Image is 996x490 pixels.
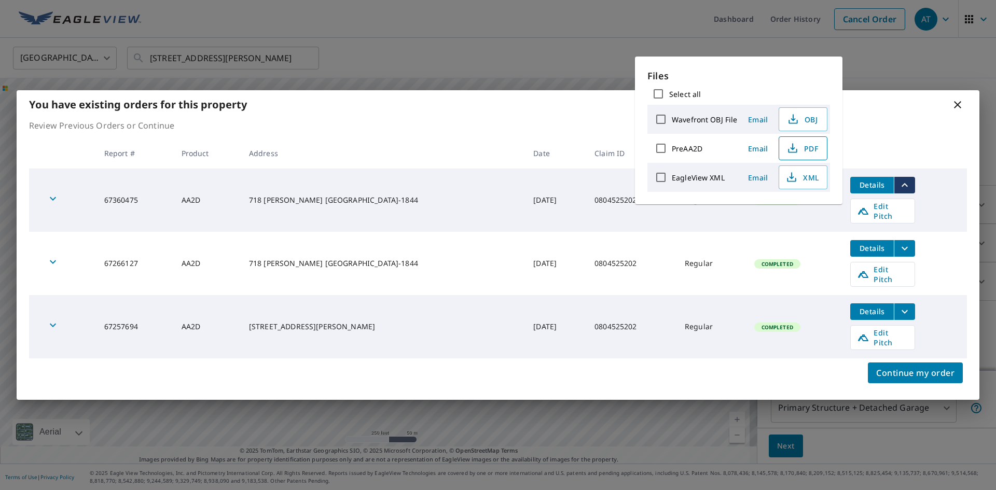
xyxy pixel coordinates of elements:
a: Edit Pitch [850,199,915,223]
b: You have existing orders for this property [29,97,247,111]
a: Edit Pitch [850,262,915,287]
td: AA2D [173,232,241,295]
div: [STREET_ADDRESS][PERSON_NAME] [249,321,517,332]
td: Regular [676,295,746,358]
th: Report # [96,138,173,169]
span: OBJ [785,113,819,125]
span: Details [856,306,888,316]
button: detailsBtn-67257694 [850,303,894,320]
td: AA2D [173,295,241,358]
th: Address [241,138,525,169]
th: Date [525,138,586,169]
p: Files [647,69,830,83]
td: [DATE] [525,295,586,358]
span: Completed [755,324,799,331]
span: Email [745,173,770,183]
span: XML [785,171,819,184]
td: AA2D [173,169,241,232]
span: Details [856,243,888,253]
a: Edit Pitch [850,325,915,350]
button: filesDropdownBtn-67360475 [894,177,915,193]
label: EagleView XML [672,173,725,183]
button: Continue my order [868,362,963,383]
th: Product [173,138,241,169]
span: Details [856,180,888,190]
span: Email [745,144,770,153]
span: Completed [755,260,799,268]
button: OBJ [779,107,827,131]
label: Select all [669,89,701,99]
span: Continue my order [876,366,955,380]
div: 718 [PERSON_NAME] [GEOGRAPHIC_DATA]-1844 [249,258,517,269]
p: Review Previous Orders or Continue [29,119,967,132]
td: 67360475 [96,169,173,232]
label: Wavefront OBJ File [672,115,737,124]
td: [DATE] [525,169,586,232]
td: [DATE] [525,232,586,295]
button: detailsBtn-67266127 [850,240,894,257]
span: Edit Pitch [857,328,908,347]
td: 67257694 [96,295,173,358]
button: XML [779,165,827,189]
button: detailsBtn-67360475 [850,177,894,193]
div: 718 [PERSON_NAME] [GEOGRAPHIC_DATA]-1844 [249,195,517,205]
td: 0804525202 [586,295,676,358]
span: Edit Pitch [857,264,908,284]
label: PreAA2D [672,144,702,153]
button: filesDropdownBtn-67266127 [894,240,915,257]
td: 0804525202 [586,169,676,232]
button: filesDropdownBtn-67257694 [894,303,915,320]
span: Edit Pitch [857,201,908,221]
td: 67266127 [96,232,173,295]
button: Email [741,170,774,186]
th: Claim ID [586,138,676,169]
button: Email [741,141,774,157]
button: Email [741,111,774,128]
button: PDF [779,136,827,160]
span: Email [745,115,770,124]
td: 0804525202 [586,232,676,295]
td: Regular [676,232,746,295]
span: PDF [785,142,819,155]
